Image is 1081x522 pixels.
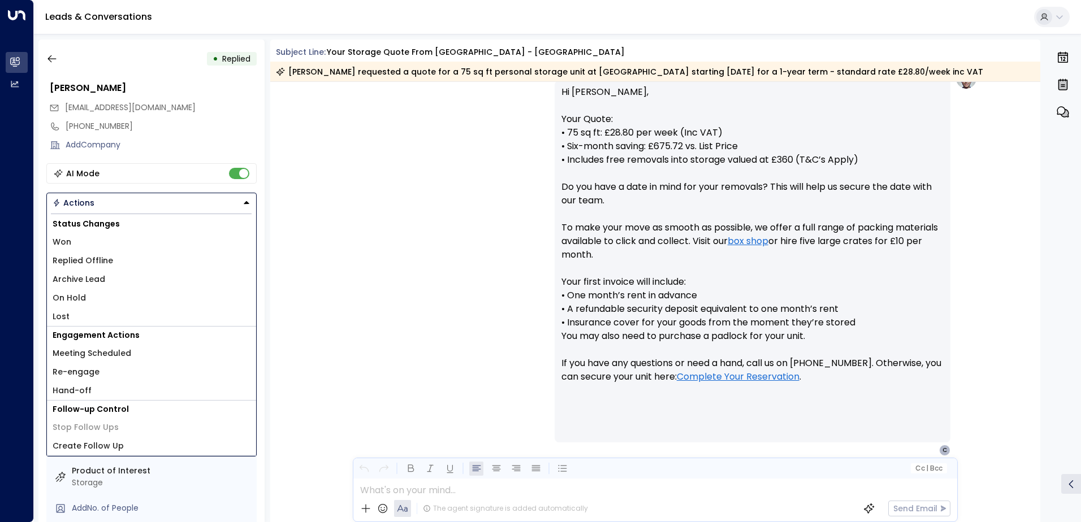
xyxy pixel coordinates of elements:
[50,81,257,95] div: [PERSON_NAME]
[357,462,371,476] button: Undo
[926,464,928,472] span: |
[45,10,152,23] a: Leads & Conversations
[47,215,256,233] h1: Status Changes
[53,385,92,397] span: Hand-off
[728,234,768,248] a: box shop
[46,193,257,213] button: Actions
[53,421,119,433] span: Stop Follow Ups
[53,255,113,267] span: Replied Offline
[53,292,86,304] span: On Hold
[53,236,71,248] span: Won
[915,464,942,472] span: Cc Bcc
[53,366,100,378] span: Re-engage
[53,198,94,208] div: Actions
[561,85,944,397] p: Hi [PERSON_NAME], Your Quote: • 75 sq ft: £28.80 per week (Inc VAT) • Six-month saving: £675.72 v...
[677,370,799,384] a: Complete Your Reservation
[72,465,252,477] label: Product of Interest
[213,49,218,69] div: •
[72,502,252,514] div: AddNo. of People
[939,445,950,456] div: C
[53,311,70,323] span: Lost
[66,139,257,151] div: AddCompany
[222,53,250,64] span: Replied
[66,120,257,132] div: [PHONE_NUMBER]
[327,46,625,58] div: Your storage quote from [GEOGRAPHIC_DATA] - [GEOGRAPHIC_DATA]
[72,477,252,489] div: Storage
[47,327,256,344] h1: Engagement Actions
[276,46,326,58] span: Subject Line:
[910,463,946,474] button: Cc|Bcc
[65,102,196,114] span: clean4youo@gmail.com
[66,168,100,179] div: AI Mode
[377,462,391,476] button: Redo
[423,503,588,514] div: The agent signature is added automatically
[53,273,105,285] span: Archive Lead
[53,347,131,359] span: Meeting Scheduled
[47,401,256,418] h1: Follow-up Control
[53,440,124,452] span: Create Follow Up
[276,66,983,77] div: [PERSON_NAME] requested a quote for a 75 sq ft personal storage unit at [GEOGRAPHIC_DATA] startin...
[65,102,196,113] span: [EMAIL_ADDRESS][DOMAIN_NAME]
[46,193,257,213] div: Button group with a nested menu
